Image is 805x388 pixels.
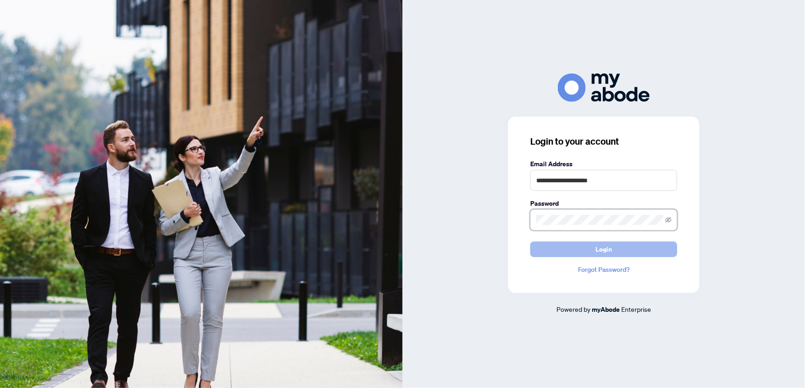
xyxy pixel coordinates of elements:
[556,305,590,313] span: Powered by
[621,305,651,313] span: Enterprise
[530,135,677,148] h3: Login to your account
[592,304,620,315] a: myAbode
[595,242,612,257] span: Login
[530,198,677,208] label: Password
[558,73,650,101] img: ma-logo
[665,217,672,223] span: eye-invisible
[530,264,677,275] a: Forgot Password?
[530,242,677,257] button: Login
[530,159,677,169] label: Email Address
